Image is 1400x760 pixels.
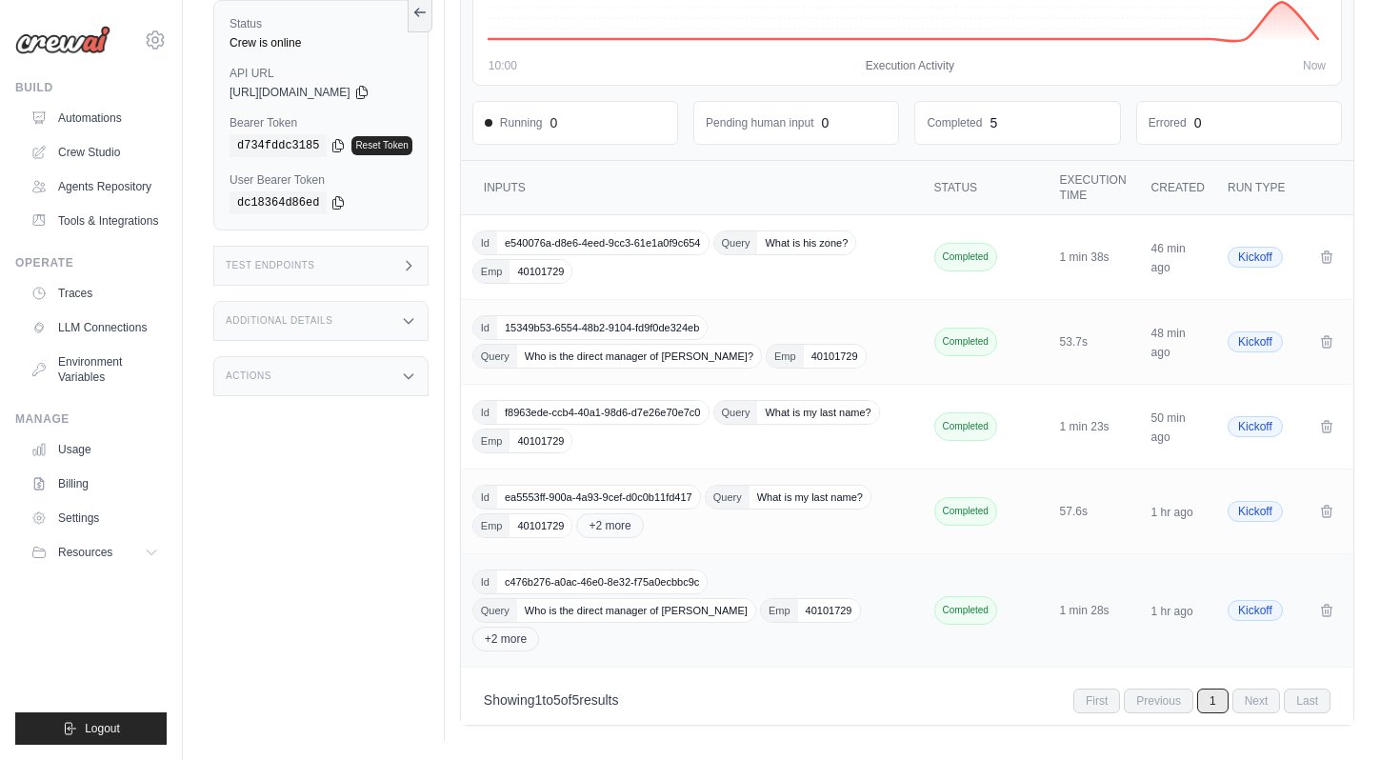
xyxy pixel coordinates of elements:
span: Kickoff [1228,331,1283,352]
span: Logout [85,721,120,736]
span: Id [473,231,497,254]
div: Crew is online [230,35,412,50]
span: Kickoff [1228,247,1283,268]
button: Logout [15,712,167,745]
span: ea5553ff-900a-4a93-9cef-d0c0b11fd417 [497,486,700,509]
div: 53.7s [1060,334,1129,350]
span: f8963ede-ccb4-40a1-98d6-d7e26e70e7c0 [497,401,709,424]
span: Completed [934,497,997,526]
span: Kickoff [1228,600,1283,621]
time: 48 min ago [1151,327,1186,359]
time: 1 hr ago [1151,506,1193,519]
iframe: Chat Widget [1305,669,1400,760]
span: Kickoff [1228,501,1283,522]
div: 57.6s [1060,504,1129,519]
a: Reset Token [351,136,411,155]
span: What is my last name? [757,401,878,424]
div: 5 [990,113,997,132]
span: Query [706,486,750,509]
span: Status [934,181,978,194]
span: Who is the direct manager of [PERSON_NAME]? [517,345,761,368]
span: Kickoff [1228,416,1283,437]
span: 5 [553,692,561,708]
th: Inputs [461,161,927,215]
div: Build [15,80,167,95]
a: Usage [23,434,167,465]
span: +2 more [472,627,539,651]
p: Showing to of results [484,690,619,710]
code: dc18364d86ed [230,191,327,214]
a: Settings [23,503,167,533]
span: 15349b53-6554-48b2-9104-fd9f0de324eb [497,316,707,339]
span: 5 [571,692,579,708]
span: First [1073,689,1120,713]
code: d734fddc3185 [230,134,327,157]
img: Logo [15,26,110,54]
a: Billing [23,469,167,499]
span: Query [473,599,517,622]
div: 1 min 23s [1060,419,1129,434]
span: 1 [535,692,543,708]
span: Emp [761,599,798,622]
div: Manage [15,411,167,427]
dd: Errored [1149,115,1187,130]
th: Execution Time [1049,161,1140,215]
span: Id [473,401,497,424]
span: Run Type [1228,181,1285,194]
div: 0 [550,113,558,132]
h3: Actions [226,370,271,382]
label: API URL [230,66,412,81]
span: Id [473,316,497,339]
span: 1 [1197,689,1229,713]
span: Completed [934,412,997,441]
span: Running [485,115,543,130]
span: Completed [934,243,997,271]
section: Crew executions table [461,161,1353,725]
span: Previous [1124,689,1193,713]
span: What is my last name? [750,486,870,509]
span: Last [1284,689,1330,713]
h3: Test Endpoints [226,260,315,271]
span: c476b276-a0ac-46e0-8e32-f75a0ecbbc9c [497,570,707,593]
span: Execution Activity [866,58,954,73]
span: Resources [58,545,112,560]
span: Query [714,401,758,424]
span: 40101729 [804,345,866,368]
time: 50 min ago [1151,411,1186,444]
span: Who is the direct manager of [PERSON_NAME] [517,599,755,622]
a: Agents Repository [23,171,167,202]
th: Created [1140,161,1216,215]
span: Emp [473,514,510,537]
label: Status [230,16,412,31]
a: LLM Connections [23,312,167,343]
span: +2 more [576,513,643,538]
div: 1 min 28s [1060,603,1129,618]
span: Emp [473,260,510,283]
dd: Completed [927,115,982,130]
span: 40101729 [510,260,571,283]
span: Completed [934,328,997,356]
a: Crew Studio [23,137,167,168]
nav: Pagination [461,675,1353,725]
span: Next [1232,689,1281,713]
span: Query [473,345,517,368]
nav: Pagination [1073,689,1330,713]
span: Now [1303,58,1326,73]
time: 1 hr ago [1151,605,1193,618]
span: e540076a-d8e6-4eed-9cc3-61e1a0f9c654 [497,231,709,254]
a: Automations [23,103,167,133]
span: Query [714,231,758,254]
div: Operate [15,255,167,270]
time: 46 min ago [1151,242,1186,274]
label: Bearer Token [230,115,412,130]
span: Completed [934,596,997,625]
a: Environment Variables [23,347,167,392]
div: 0 [822,113,830,132]
span: 40101729 [510,430,571,452]
label: User Bearer Token [230,172,412,188]
span: 40101729 [510,514,571,537]
span: 10:00 [489,58,517,73]
span: Id [473,570,497,593]
div: 1 min 38s [1060,250,1129,265]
